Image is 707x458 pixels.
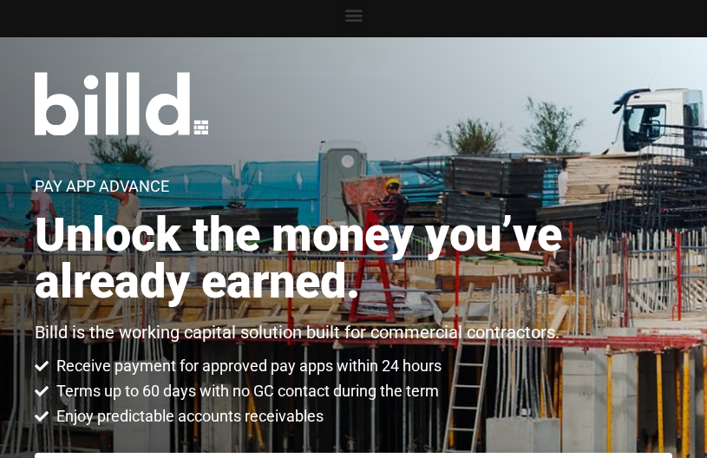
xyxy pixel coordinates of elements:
[52,381,439,402] span: Terms up to 60 days with no GC contact during the term
[35,212,672,305] h2: Unlock the money you’ve already earned.
[35,323,560,343] p: Billd is the working capital solution built for commercial contractors.
[35,179,169,194] h1: Pay App Advance
[52,406,324,427] span: Enjoy predictable accounts receivables
[52,356,442,376] span: Receive payment for approved pay apps within 24 hours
